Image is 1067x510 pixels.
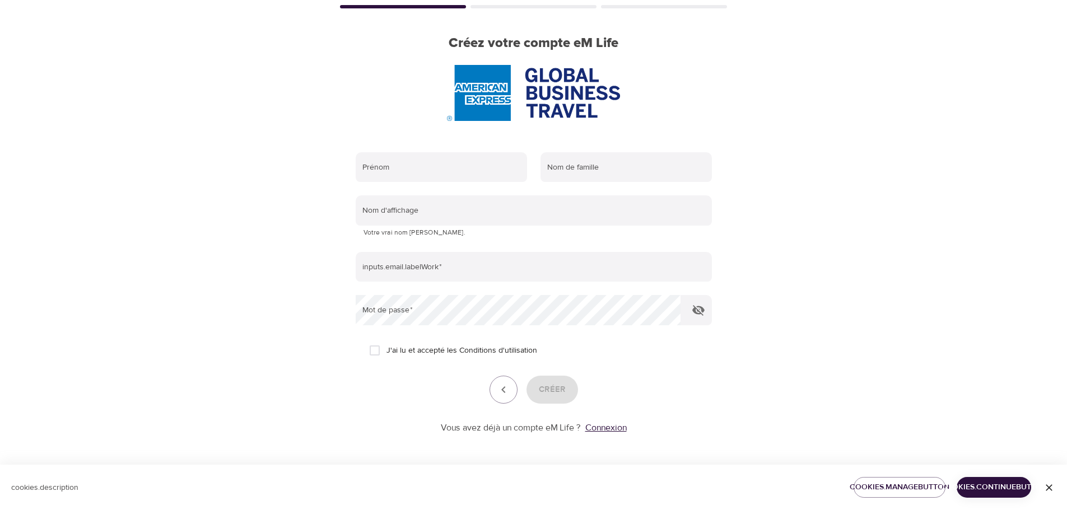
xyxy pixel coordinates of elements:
[966,480,1022,494] span: cookies.continueButton
[957,477,1031,498] button: cookies.continueButton
[338,35,730,52] h2: Créez votre compte eM Life
[854,477,946,498] button: cookies.manageButton
[863,480,937,494] span: cookies.manageButton
[386,345,537,357] span: J'ai lu et accepté les
[364,227,704,238] p: Votre vrai nom [PERSON_NAME].
[459,345,537,357] a: Conditions d'utilisation
[441,422,581,434] p: Vous avez déjà un compte eM Life ?
[447,65,619,121] img: AmEx%20GBT%20logo.png
[585,422,627,433] a: Connexion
